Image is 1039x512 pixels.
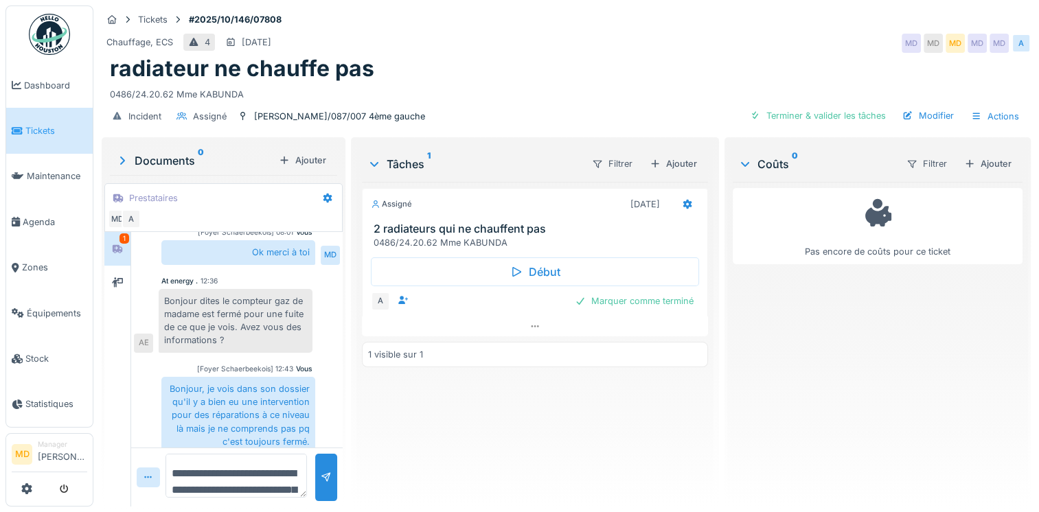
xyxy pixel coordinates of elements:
div: MD [924,34,943,53]
div: Vous [296,364,312,374]
div: Manager [38,439,87,450]
a: MD Manager[PERSON_NAME] [12,439,87,472]
div: Filtrer [586,154,639,174]
div: Assigné [193,110,227,123]
sup: 0 [792,156,798,172]
li: MD [12,444,32,465]
a: Zones [6,245,93,290]
div: Bonjour dites le compteur gaz de madame est fermé pour une fuite de ce que je vois. Avez vous des... [159,289,312,353]
div: Filtrer [900,154,953,174]
div: Vous [296,227,312,237]
div: A [122,209,141,229]
div: Bonjour, je vois dans son dossier qu'il y a bien eu une intervention pour des réparations à ce ni... [161,377,315,493]
div: Début [371,257,699,286]
div: Ok merci à toi [161,240,315,264]
span: Agenda [23,216,87,229]
span: Équipements [27,307,87,320]
sup: 1 [427,156,431,172]
div: Tâches [367,156,580,172]
div: Documents [115,152,273,169]
span: Tickets [25,124,87,137]
a: Statistiques [6,382,93,427]
div: MD [968,34,987,53]
div: Ajouter [273,151,332,170]
a: Tickets [6,108,93,153]
span: Dashboard [24,79,87,92]
div: [Foyer Schaerbeekois] 08:01 [198,227,293,237]
div: 1 [119,233,129,244]
div: AE [134,334,153,353]
h3: 2 radiateurs qui ne chauffent pas [374,222,702,235]
span: Maintenance [27,170,87,183]
a: Stock [6,336,93,381]
span: Zones [22,261,87,274]
div: MD [321,246,340,265]
div: [DATE] [630,198,660,211]
span: Statistiques [25,397,87,410]
img: Badge_color-CXgf-gQk.svg [29,14,70,55]
div: A [371,292,390,311]
div: MD [946,34,965,53]
div: Terminer & valider les tâches [744,106,891,125]
div: Coûts [738,156,895,172]
h1: radiateur ne chauffe pas [110,56,374,82]
a: Équipements [6,290,93,336]
strong: #2025/10/146/07808 [183,13,287,26]
div: At energy . [161,276,198,286]
div: Modifier [897,106,959,125]
div: A [1012,34,1031,53]
a: Dashboard [6,62,93,108]
div: MD [990,34,1009,53]
div: 1 visible sur 1 [368,348,423,361]
div: 12:36 [201,276,218,286]
div: Marquer comme terminé [569,292,699,310]
div: MD [902,34,921,53]
div: Incident [128,110,161,123]
div: Tickets [138,13,168,26]
div: [PERSON_NAME]/087/007 4ème gauche [254,110,425,123]
div: Ajouter [959,154,1017,173]
li: [PERSON_NAME] [38,439,87,469]
sup: 0 [198,152,204,169]
div: Ajouter [644,154,703,173]
div: Actions [965,106,1025,126]
div: Pas encore de coûts pour ce ticket [742,194,1014,258]
div: 0486/24.20.62 Mme KABUNDA [110,82,1023,101]
div: Chauffage, ECS [106,36,173,49]
div: Prestataires [129,191,178,205]
div: 4 [205,36,210,49]
div: [Foyer Schaerbeekois] 12:43 [197,364,293,374]
div: MD [108,209,127,229]
a: Maintenance [6,154,93,199]
div: 0486/24.20.62 Mme KABUNDA [374,236,702,249]
div: Assigné [371,198,412,210]
div: [DATE] [242,36,271,49]
a: Agenda [6,199,93,244]
span: Stock [25,352,87,365]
